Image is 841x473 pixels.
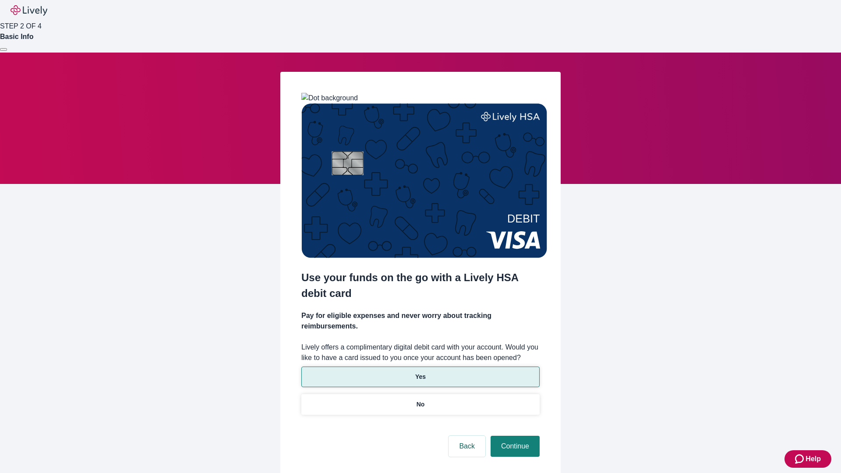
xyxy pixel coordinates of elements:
[806,454,821,464] span: Help
[449,436,485,457] button: Back
[301,394,540,415] button: No
[417,400,425,409] p: No
[301,311,540,332] h4: Pay for eligible expenses and never worry about tracking reimbursements.
[415,372,426,381] p: Yes
[301,93,358,103] img: Dot background
[11,5,47,16] img: Lively
[301,367,540,387] button: Yes
[491,436,540,457] button: Continue
[301,103,547,258] img: Debit card
[784,450,831,468] button: Zendesk support iconHelp
[795,454,806,464] svg: Zendesk support icon
[301,270,540,301] h2: Use your funds on the go with a Lively HSA debit card
[301,342,540,363] label: Lively offers a complimentary digital debit card with your account. Would you like to have a card...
